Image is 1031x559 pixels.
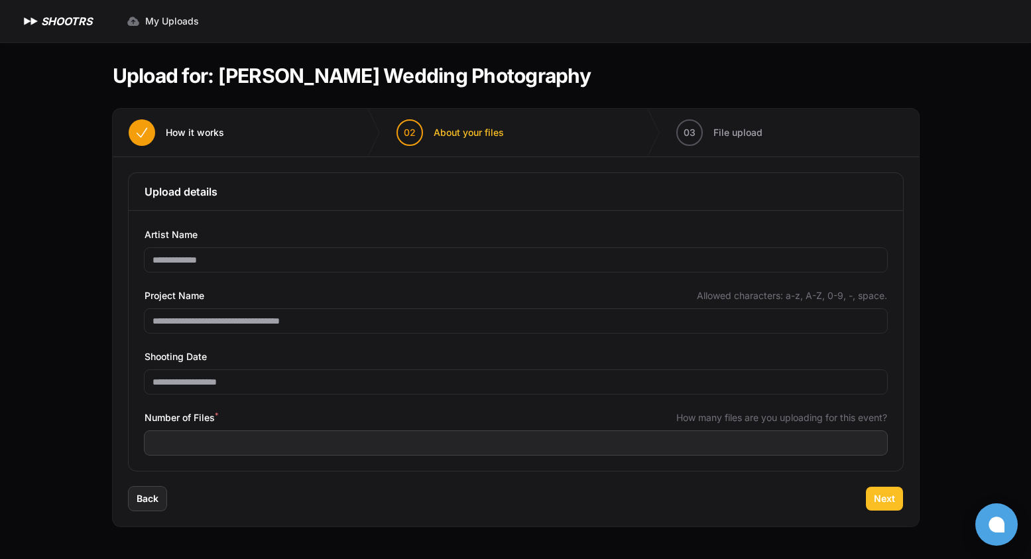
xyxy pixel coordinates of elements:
[41,13,92,29] h1: SHOOTRS
[113,64,591,88] h1: Upload for: [PERSON_NAME] Wedding Photography
[713,126,762,139] span: File upload
[660,109,778,156] button: 03 File upload
[866,487,903,511] button: Next
[145,227,198,243] span: Artist Name
[975,503,1018,546] button: Open chat window
[434,126,504,139] span: About your files
[145,410,218,426] span: Number of Files
[676,411,887,424] span: How many files are you uploading for this event?
[137,492,158,505] span: Back
[129,487,166,511] button: Back
[145,15,199,28] span: My Uploads
[145,349,207,365] span: Shooting Date
[874,492,895,505] span: Next
[404,126,416,139] span: 02
[381,109,520,156] button: 02 About your files
[697,289,887,302] span: Allowed characters: a-z, A-Z, 0-9, -, space.
[166,126,224,139] span: How it works
[684,126,696,139] span: 03
[21,13,92,29] a: SHOOTRS SHOOTRS
[145,184,887,200] h3: Upload details
[145,288,204,304] span: Project Name
[113,109,240,156] button: How it works
[119,9,207,33] a: My Uploads
[21,13,41,29] img: SHOOTRS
